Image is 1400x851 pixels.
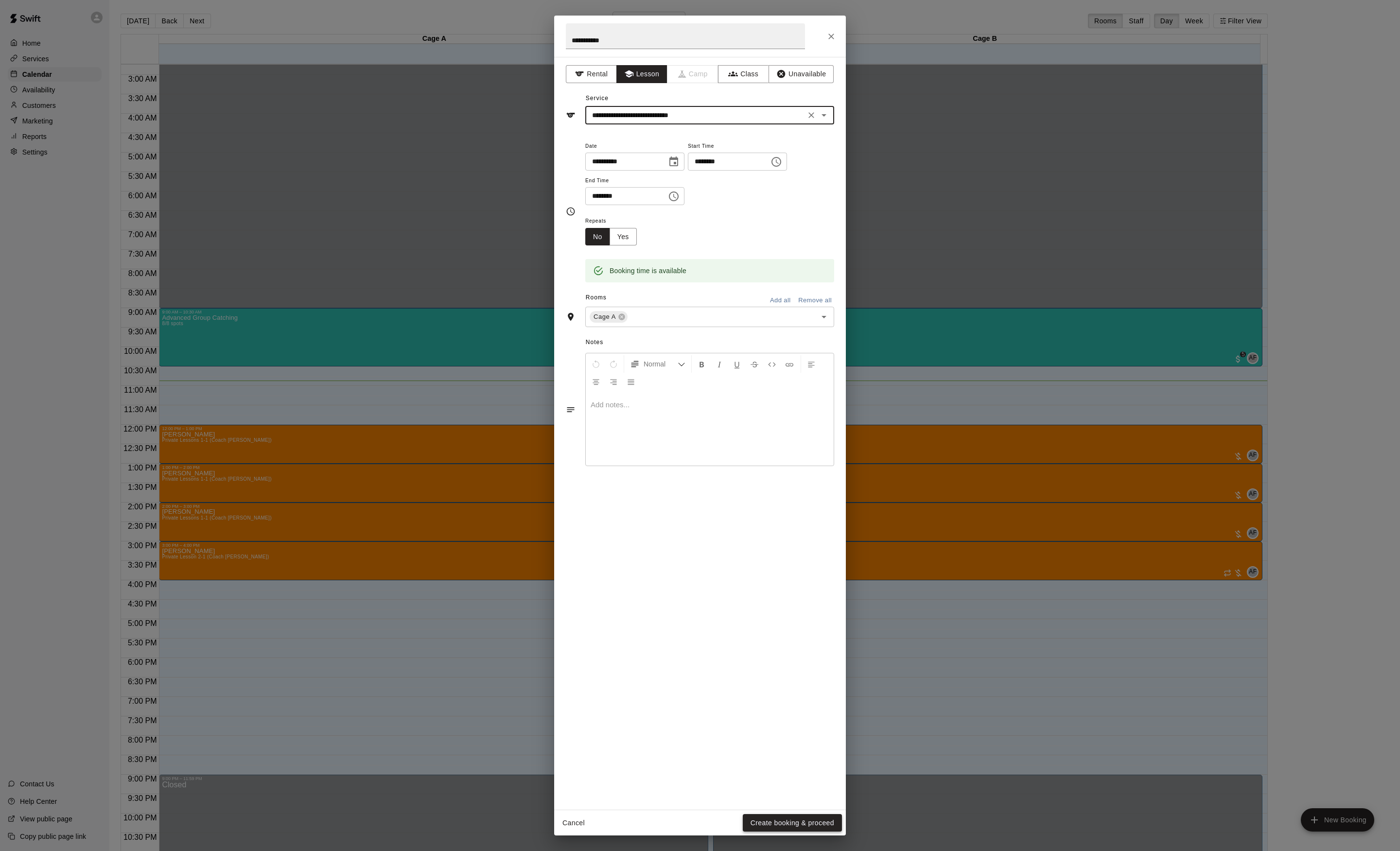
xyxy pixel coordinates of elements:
svg: Notes [566,405,576,415]
span: Camps can only be created in the Services page [667,65,718,83]
button: Open [817,108,831,122]
button: Format Bold [694,355,710,373]
button: Lesson [616,65,667,83]
button: Left Align [803,355,820,373]
button: Insert Code [764,355,780,373]
button: Unavailable [769,65,834,83]
button: Undo [588,355,604,373]
span: Normal [644,359,678,369]
button: Yes [610,228,637,246]
button: Rental [566,65,617,83]
button: Cancel [558,814,589,832]
button: Insert Link [781,355,798,373]
button: Choose time, selected time is 11:00 AM [767,152,786,172]
button: Create booking & proceed [743,814,842,832]
button: Choose time, selected time is 12:00 PM [664,187,683,206]
button: Center Align [588,373,604,390]
button: Format Underline [729,355,745,373]
button: Formatting Options [626,355,689,373]
button: Class [718,65,769,83]
button: Open [817,310,831,324]
span: Notes [586,335,834,350]
svg: Timing [566,207,576,216]
button: Redo [605,355,622,373]
svg: Service [566,110,576,120]
button: Add all [765,293,796,308]
button: Remove all [796,293,834,308]
button: Justify Align [623,373,639,390]
button: Clear [805,108,818,122]
span: Date [585,140,684,153]
span: Cage A [590,312,620,322]
button: Close [822,28,840,45]
button: Format Italics [711,355,728,373]
button: Right Align [605,373,622,390]
div: Cage A [590,311,628,323]
svg: Rooms [566,312,576,322]
button: Format Strikethrough [746,355,763,373]
button: No [585,228,610,246]
div: Booking time is available [610,262,686,279]
span: Start Time [688,140,787,153]
span: Service [586,95,609,102]
span: End Time [585,174,684,188]
span: Repeats [585,215,645,228]
button: Choose date, selected date is Aug 15, 2025 [664,152,683,172]
div: outlined button group [585,228,637,246]
span: Rooms [586,294,607,301]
